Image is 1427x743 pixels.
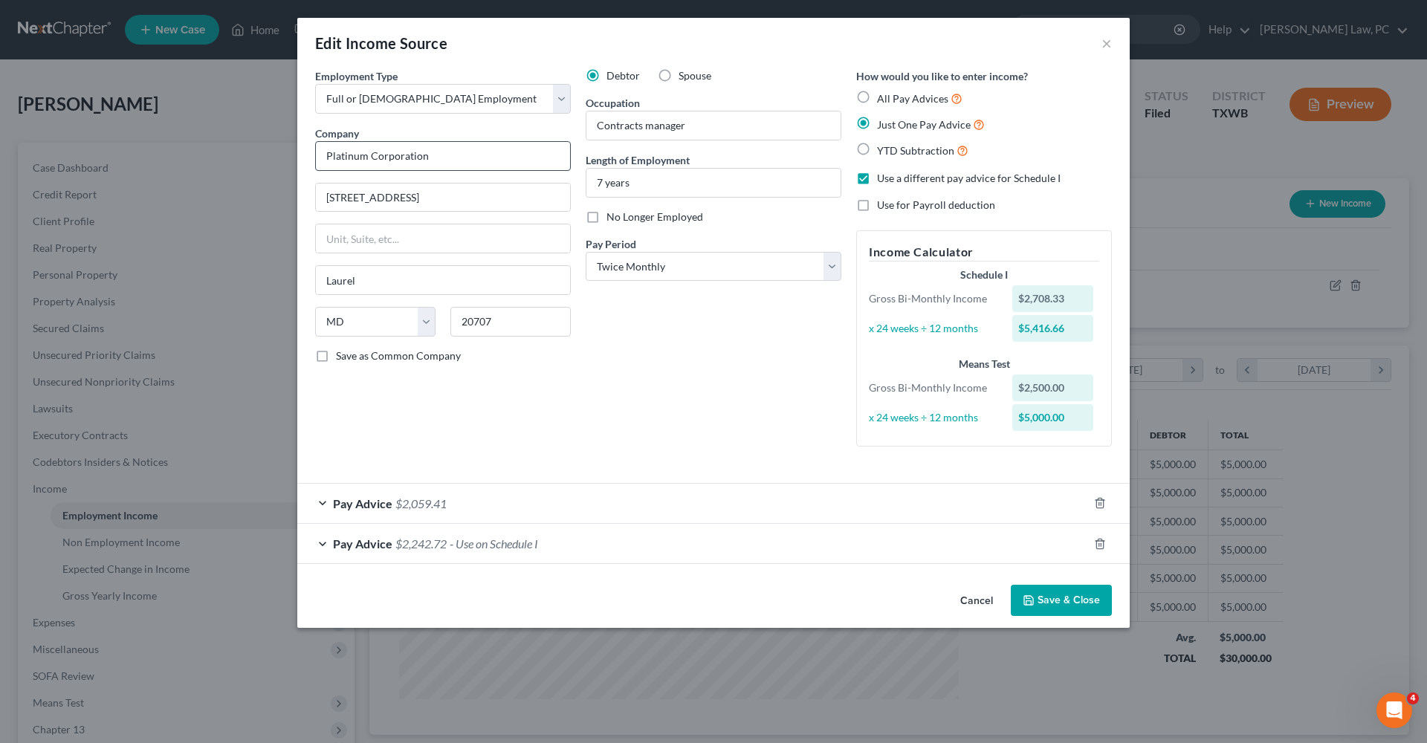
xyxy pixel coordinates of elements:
div: $2,500.00 [1012,374,1094,401]
span: Pay Advice [333,496,392,510]
input: Enter city... [316,266,570,294]
span: Spouse [679,69,711,82]
label: Occupation [586,95,640,111]
input: Enter address... [316,184,570,212]
div: $5,000.00 [1012,404,1094,431]
div: Schedule I [869,267,1099,282]
input: Enter zip... [450,307,571,337]
span: Just One Pay Advice [877,118,971,131]
span: All Pay Advices [877,92,948,105]
button: × [1101,34,1112,52]
span: No Longer Employed [606,210,703,223]
div: x 24 weeks ÷ 12 months [861,410,1005,425]
div: Edit Income Source [315,33,447,53]
span: Pay Advice [333,536,392,551]
input: Unit, Suite, etc... [316,224,570,253]
span: - Use on Schedule I [450,536,538,551]
span: Debtor [606,69,640,82]
span: Company [315,127,359,140]
span: YTD Subtraction [877,144,954,157]
span: $2,242.72 [395,536,447,551]
input: Search company by name... [315,141,571,171]
span: Pay Period [586,238,636,250]
span: Use for Payroll deduction [877,198,995,211]
button: Save & Close [1011,585,1112,616]
label: Length of Employment [586,152,690,168]
span: Use a different pay advice for Schedule I [877,172,1061,184]
span: 4 [1407,692,1419,704]
input: -- [586,111,841,140]
div: Means Test [869,357,1099,371]
button: Cancel [948,586,1005,616]
div: Gross Bi-Monthly Income [861,380,1005,395]
input: ex: 2 years [586,169,841,197]
h5: Income Calculator [869,243,1099,262]
div: $2,708.33 [1012,285,1094,312]
span: Employment Type [315,70,398,82]
span: $2,059.41 [395,496,447,510]
div: x 24 weeks ÷ 12 months [861,321,1005,336]
div: $5,416.66 [1012,315,1094,342]
div: Gross Bi-Monthly Income [861,291,1005,306]
iframe: Intercom live chat [1376,692,1412,728]
label: How would you like to enter income? [856,68,1028,84]
span: Save as Common Company [336,349,461,362]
